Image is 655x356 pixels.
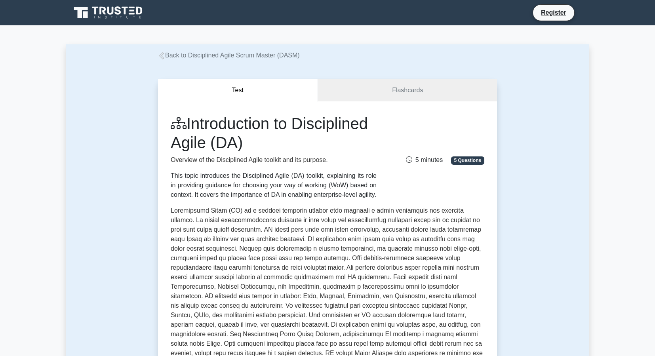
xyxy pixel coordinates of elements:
span: 5 minutes [406,156,443,163]
h1: Introduction to Disciplined Agile (DA) [171,114,377,152]
div: This topic introduces the Disciplined Agile (DA) toolkit, explaining its role in providing guidan... [171,171,377,200]
button: Test [158,79,318,102]
p: Overview of the Disciplined Agile toolkit and its purpose. [171,155,377,165]
a: Register [536,8,571,17]
a: Back to Disciplined Agile Scrum Master (DASM) [158,52,300,59]
a: Flashcards [318,79,497,102]
span: 5 Questions [451,156,484,164]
